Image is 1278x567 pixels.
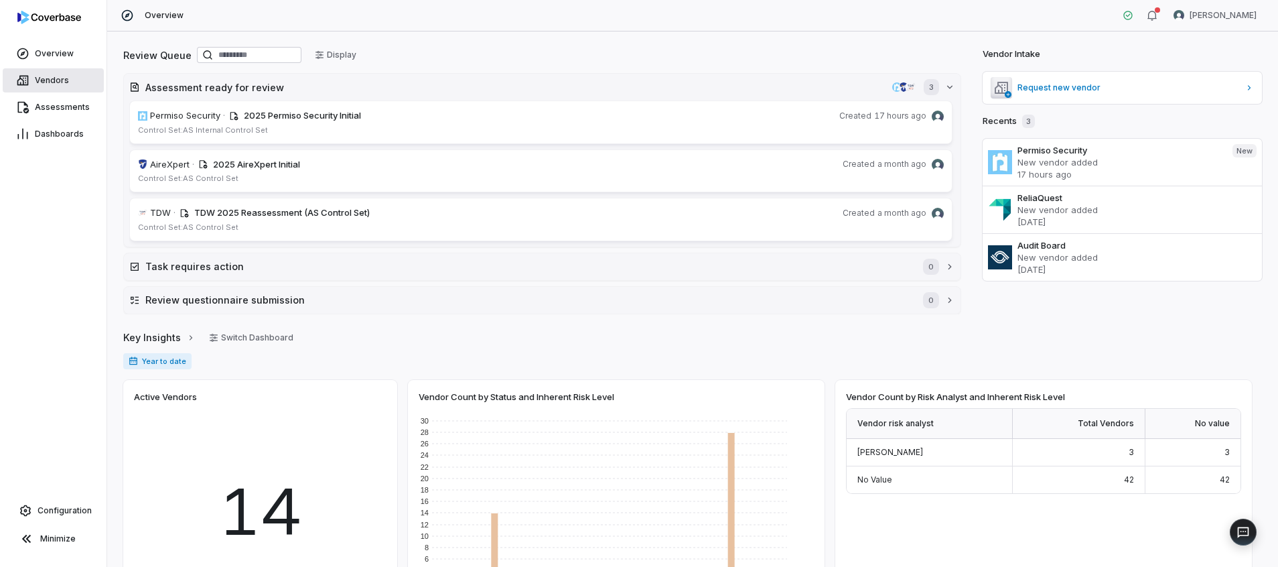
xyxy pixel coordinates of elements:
[3,122,104,146] a: Dashboards
[983,233,1262,281] a: Audit BoardNew vendor added[DATE]
[1165,5,1265,25] button: Raquel Wilson avatar[PERSON_NAME]
[877,159,926,170] span: a month ago
[35,102,90,113] span: Assessments
[425,555,429,563] text: 6
[1232,144,1257,157] span: New
[846,391,1065,403] span: Vendor Count by Risk Analyst and Inherent Risk Level
[145,259,910,273] h2: Task requires action
[421,451,429,459] text: 24
[129,101,952,144] a: permiso.ioPermiso Security· 2025 Permiso Security InitialCreated17 hours agoRaquel Wilson avatarC...
[983,72,1262,104] a: Request new vendor
[220,464,301,560] span: 14
[134,391,197,403] span: Active Vendors
[145,10,184,21] span: Overview
[192,158,194,172] span: ·
[419,391,614,403] span: Vendor Count by Status and Inherent Risk Level
[421,475,429,483] text: 20
[932,208,944,220] img: Raquel Wilson avatar
[924,79,939,95] span: 3
[932,159,944,171] img: Raquel Wilson avatar
[425,544,429,552] text: 8
[123,324,196,352] a: Key Insights
[5,525,101,552] button: Minimize
[138,223,238,232] span: Control Set: AS Control Set
[123,353,192,369] span: Year to date
[421,486,429,494] text: 18
[1017,192,1257,204] h3: ReliaQuest
[150,109,220,123] span: Permiso Security
[3,95,104,119] a: Assessments
[932,111,944,123] img: Raquel Wilson avatar
[123,48,192,62] h2: Review Queue
[35,48,74,59] span: Overview
[119,324,200,352] button: Key Insights
[244,110,361,121] span: 2025 Permiso Security Initial
[983,115,1035,128] h2: Recents
[1017,263,1257,275] p: [DATE]
[421,497,429,505] text: 16
[421,428,429,436] text: 28
[194,207,370,218] span: TDW 2025 Reassessment (AS Control Set)
[138,125,268,135] span: Control Set: AS Internal Control Set
[1013,409,1145,439] div: Total Vendors
[1174,10,1184,21] img: Raquel Wilson avatar
[123,330,181,344] span: Key Insights
[150,206,171,220] span: TDW
[421,417,429,425] text: 30
[1022,115,1035,128] span: 3
[173,206,175,220] span: ·
[847,409,1013,439] div: Vendor risk analyst
[421,532,429,540] text: 10
[1017,239,1257,251] h3: Audit Board
[1017,144,1222,156] h3: Permiso Security
[201,328,301,348] button: Switch Dashboard
[1017,82,1239,93] span: Request new vendor
[35,129,84,139] span: Dashboards
[145,80,887,94] h2: Assessment ready for review
[857,475,892,485] span: No Value
[1017,251,1257,263] p: New vendor added
[923,259,939,275] span: 0
[129,357,138,366] svg: Date range for report
[421,463,429,471] text: 22
[138,174,238,183] span: Control Set: AS Control Set
[1017,156,1222,168] p: New vendor added
[839,111,871,121] span: Created
[1017,168,1222,180] p: 17 hours ago
[421,509,429,517] text: 14
[3,68,104,92] a: Vendors
[877,208,926,218] span: a month ago
[129,149,952,193] a: airexpert.netAireXpert· 2025 AireXpert InitialCreateda month agoRaquel Wilson avatarControl Set:A...
[1224,447,1230,457] span: 3
[1017,204,1257,216] p: New vendor added
[1017,216,1257,228] p: [DATE]
[983,139,1262,186] a: Permiso SecurityNew vendor added17 hours agoNew
[983,48,1040,61] h2: Vendor Intake
[40,533,76,544] span: Minimize
[1220,475,1230,485] span: 42
[1129,447,1134,457] span: 3
[150,158,190,172] span: AireXpert
[843,208,875,218] span: Created
[421,440,429,448] text: 26
[223,109,225,123] span: ·
[145,293,910,307] h2: Review questionnaire submission
[38,505,92,516] span: Configuration
[124,287,961,314] button: Review questionnaire submission0
[421,521,429,529] text: 12
[843,159,875,170] span: Created
[129,198,952,241] a: tdwandco.comTDW· TDW 2025 Reassessment (AS Control Set)Createda month agoRaquel Wilson avatarCont...
[1145,409,1240,439] div: No value
[35,75,69,86] span: Vendors
[857,447,923,457] span: [PERSON_NAME]
[307,45,364,65] button: Display
[124,74,961,101] button: Assessment ready for reviewpermiso.ioairexpert.nettdwandco.com3
[1190,10,1257,21] span: [PERSON_NAME]
[124,253,961,280] button: Task requires action0
[923,292,939,308] span: 0
[983,186,1262,233] a: ReliaQuestNew vendor added[DATE]
[874,111,926,121] span: 17 hours ago
[213,159,300,170] span: 2025 AireXpert Initial
[5,499,101,523] a: Configuration
[3,42,104,66] a: Overview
